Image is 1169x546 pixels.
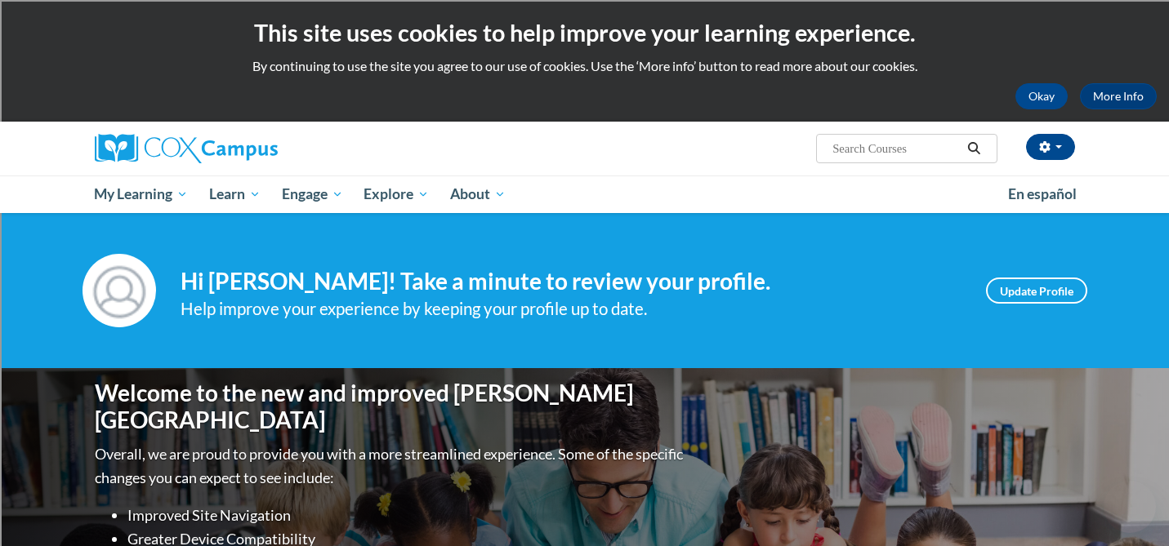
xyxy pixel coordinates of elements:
[94,184,188,204] span: My Learning
[209,184,261,204] span: Learn
[962,139,986,158] button: Search
[70,175,1100,213] div: Main menu
[364,184,429,204] span: Explore
[997,177,1087,211] a: En español
[282,184,343,204] span: Engage
[1008,185,1077,202] span: En español
[199,175,271,213] a: Learn
[1026,134,1075,160] button: Account Settings
[353,175,439,213] a: Explore
[95,134,405,163] a: Cox Campus
[439,175,516,213] a: About
[1104,481,1156,533] iframe: Button to launch messaging window
[95,134,278,163] img: Cox Campus
[84,175,199,213] a: My Learning
[984,442,1017,474] iframe: Close message
[271,175,354,213] a: Engage
[831,139,962,158] input: Search Courses
[450,184,506,204] span: About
